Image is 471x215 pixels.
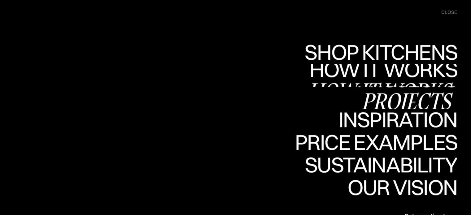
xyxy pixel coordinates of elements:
[295,131,457,154] a: Price examplesPrice examples
[299,154,457,175] div: Sustainability
[301,41,457,64] a: Shop KitchensShop Kitchens
[435,6,457,19] div: menu
[308,58,457,80] div: How it works
[308,64,457,86] a: How it worksHow it works
[330,109,457,131] a: InspirationInspiration
[299,154,457,176] a: SustainabilitySustainability
[357,86,457,109] a: ProjectsProjects
[301,63,457,84] div: Shop Kitchens
[357,90,457,112] div: Projects
[295,131,457,153] div: Price examples
[299,175,457,197] div: Sustainability
[330,131,457,152] div: Inspiration
[342,176,457,199] a: Our visionOur vision
[441,9,457,16] div: close
[301,41,457,63] div: Shop Kitchens
[330,109,457,131] div: Inspiration
[342,176,457,198] div: Our vision
[295,153,457,174] div: Price examples
[308,80,457,102] div: How it works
